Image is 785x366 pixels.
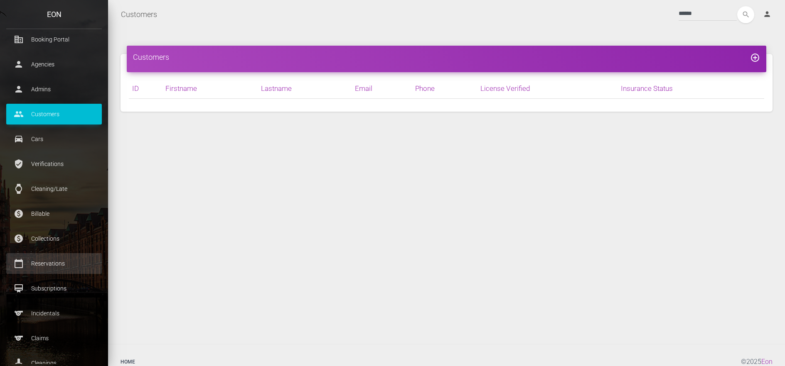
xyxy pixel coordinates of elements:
p: Agencies [12,58,96,71]
th: Email [352,78,412,99]
a: corporate_fare Booking Portal [6,29,102,50]
th: License Verified [477,78,618,99]
a: paid Billable [6,203,102,224]
th: Firstname [162,78,258,99]
a: person Agencies [6,54,102,75]
p: Cleaning/Late [12,183,96,195]
i: add_circle_outline [750,53,760,63]
a: sports Claims [6,328,102,349]
p: Booking Portal [12,33,96,46]
a: Eon [761,358,773,366]
p: Subscriptions [12,282,96,295]
button: search [737,6,754,23]
th: ID [129,78,162,99]
a: drive_eta Cars [6,129,102,149]
p: Collections [12,232,96,245]
a: person [757,6,779,23]
p: Incidentals [12,307,96,320]
p: Verifications [12,158,96,170]
p: Admins [12,83,96,95]
p: Claims [12,332,96,344]
a: watch Cleaning/Late [6,178,102,199]
th: Lastname [258,78,351,99]
a: Customers [121,4,157,25]
p: Customers [12,108,96,120]
a: verified_user Verifications [6,154,102,174]
i: person [763,10,771,18]
a: person Admins [6,79,102,100]
th: Phone [412,78,477,99]
a: sports Incidentals [6,303,102,324]
p: Cars [12,133,96,145]
th: Insurance Status [618,78,764,99]
a: paid Collections [6,228,102,249]
p: Reservations [12,257,96,270]
a: add_circle_outline [750,53,760,61]
h4: Customers [133,52,760,62]
a: card_membership Subscriptions [6,278,102,299]
p: Billable [12,207,96,220]
a: people Customers [6,104,102,124]
a: calendar_today Reservations [6,253,102,274]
